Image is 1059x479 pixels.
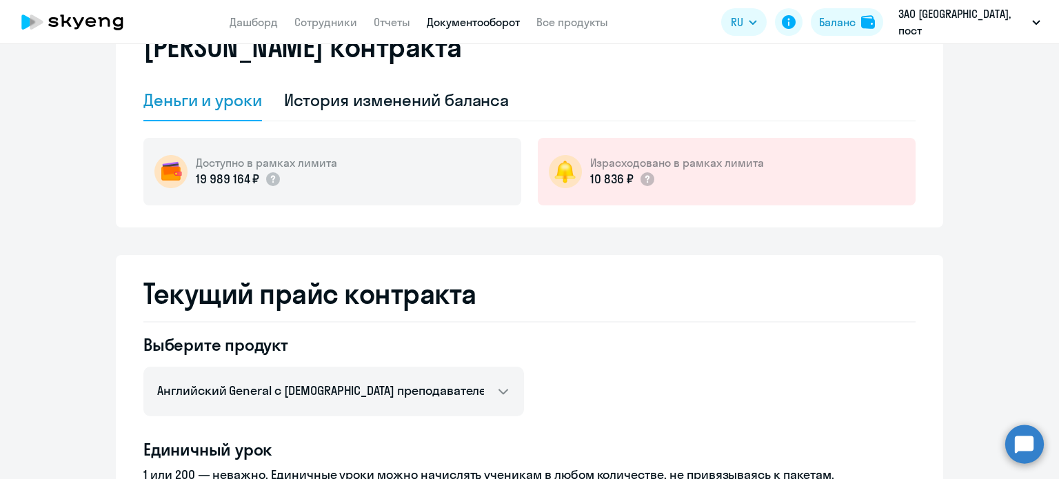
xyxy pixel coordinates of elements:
[721,8,767,36] button: RU
[590,170,634,188] p: 10 836 ₽
[374,15,410,29] a: Отчеты
[811,8,883,36] button: Балансbalance
[143,30,462,63] h2: [PERSON_NAME] контракта
[196,155,337,170] h5: Доступно в рамках лимита
[143,277,916,310] h2: Текущий прайс контракта
[861,15,875,29] img: balance
[230,15,278,29] a: Дашборд
[898,6,1027,39] p: ЗАО [GEOGRAPHIC_DATA], пост
[549,155,582,188] img: bell-circle.png
[294,15,357,29] a: Сотрудники
[731,14,743,30] span: RU
[196,170,259,188] p: 19 989 164 ₽
[536,15,608,29] a: Все продукты
[427,15,520,29] a: Документооборот
[819,14,856,30] div: Баланс
[154,155,188,188] img: wallet-circle.png
[143,89,262,111] div: Деньги и уроки
[143,334,524,356] h4: Выберите продукт
[284,89,510,111] div: История изменений баланса
[590,155,764,170] h5: Израсходовано в рамках лимита
[143,438,916,460] h4: Единичный урок
[891,6,1047,39] button: ЗАО [GEOGRAPHIC_DATA], пост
